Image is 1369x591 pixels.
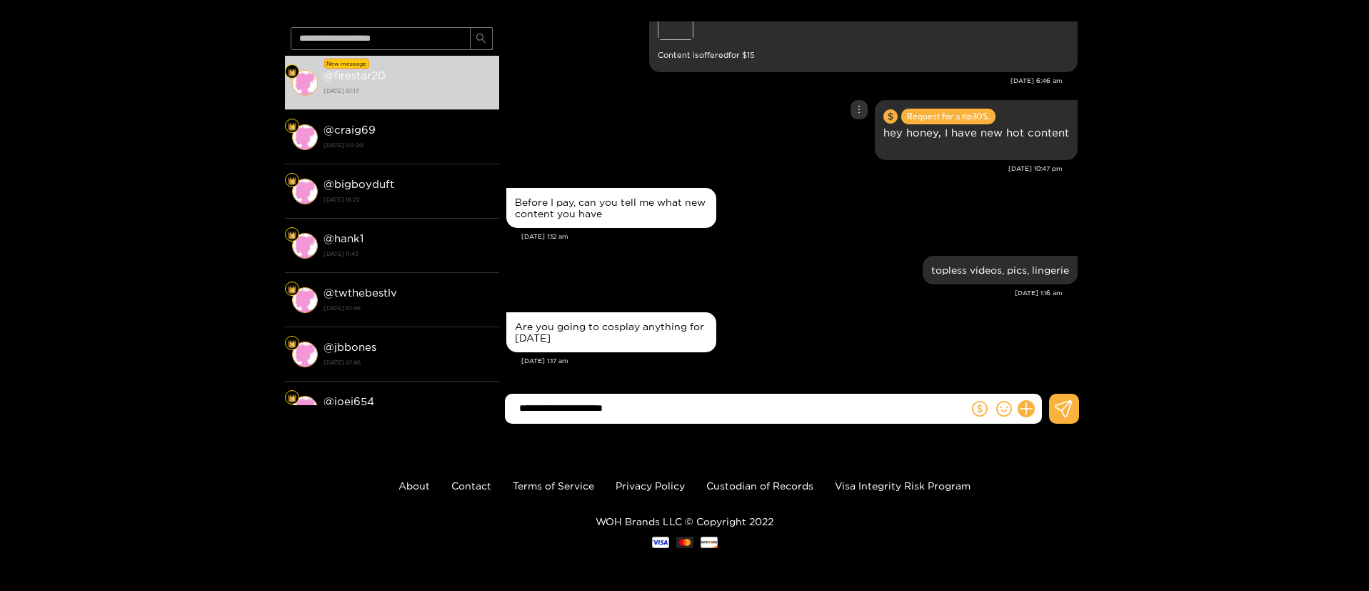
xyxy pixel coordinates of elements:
img: Fan Level [288,339,296,348]
strong: @ bigboyduft [324,178,394,190]
strong: @ twthebestlv [324,287,397,299]
small: Content is offered for $ 15 [658,47,1069,64]
strong: [DATE] 01:46 [324,356,492,369]
strong: @ firestar20 [324,69,386,81]
div: Oct. 2, 1:17 am [506,312,716,352]
span: search [476,33,486,45]
div: Oct. 1, 10:47 pm [875,100,1078,160]
div: Oct. 2, 1:16 am [923,256,1078,284]
a: Custodian of Records [706,480,813,491]
img: Fan Level [288,285,296,294]
img: Fan Level [288,68,296,76]
a: Visa Integrity Risk Program [835,480,971,491]
a: Privacy Policy [616,480,685,491]
strong: @ jbbones [324,341,376,353]
img: Fan Level [288,394,296,402]
span: smile [996,401,1012,417]
div: [DATE] 10:47 pm [506,164,1063,174]
img: Fan Level [288,177,296,185]
strong: @ joej654 [324,395,374,407]
img: conversation [292,233,318,259]
button: dollar [969,398,991,419]
img: Fan Level [288,231,296,239]
p: hey honey, I have new hot content [883,124,1069,141]
div: Oct. 2, 1:12 am [506,188,716,228]
img: conversation [292,179,318,204]
button: search [470,27,493,50]
strong: @ craig69 [324,124,376,136]
div: topless videos, pics, lingerie [931,264,1069,276]
div: [DATE] 1:12 am [521,232,1078,242]
div: Are you going to cosplay anything for [DATE] [515,321,708,344]
strong: [DATE] 11:43 [324,247,492,260]
img: Fan Level [288,122,296,131]
img: conversation [292,287,318,313]
strong: [DATE] 00:20 [324,139,492,152]
img: conversation [292,70,318,96]
div: [DATE] 6:46 am [506,76,1063,86]
strong: @ hank1 [324,232,363,244]
span: Request for a tip 30 $. [901,109,996,124]
span: more [854,104,864,114]
strong: [DATE] 16:22 [324,193,492,206]
img: conversation [292,342,318,367]
img: conversation [292,124,318,150]
div: [DATE] 1:16 am [506,288,1063,298]
strong: [DATE] 01:46 [324,302,492,314]
a: Contact [451,480,491,491]
span: dollar [972,401,988,417]
a: Terms of Service [513,480,594,491]
div: Before I pay, can you tell me what new content you have [515,197,708,219]
div: [DATE] 1:17 am [521,356,1078,366]
div: New message [324,59,369,69]
strong: [DATE] 01:17 [324,84,492,97]
span: dollar-circle [883,109,898,124]
a: About [398,480,430,491]
img: conversation [292,396,318,422]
